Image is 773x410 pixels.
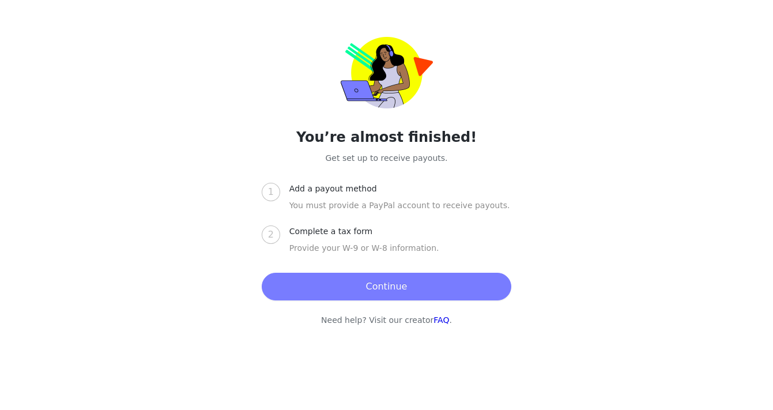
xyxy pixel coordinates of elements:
[262,273,511,300] button: Continue
[289,200,511,225] div: You must provide a PayPal account to receive payouts.
[199,314,574,326] p: Need help? Visit our creator .
[199,127,574,148] h2: You’re almost finished!
[341,37,433,108] img: trolley-payout-onboarding.png
[289,242,511,268] div: Provide your W-9 or W-8 information.
[289,183,386,195] div: Add a payout method
[199,152,574,164] p: Get set up to receive payouts.
[268,186,274,197] span: 1
[433,315,449,325] a: FAQ
[289,225,382,238] div: Complete a tax form
[268,229,274,240] span: 2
